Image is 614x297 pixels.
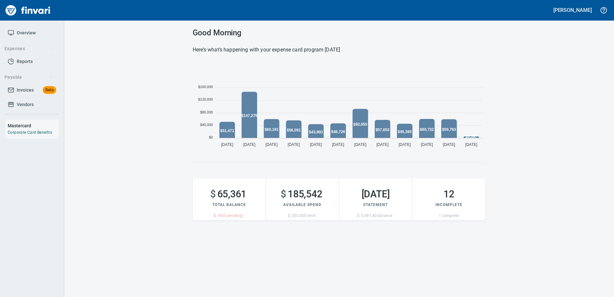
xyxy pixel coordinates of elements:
[332,142,344,147] tspan: [DATE]
[209,135,213,139] tspan: $0
[8,130,52,135] a: Corporate Card Benefits
[2,71,56,83] button: Payable
[243,142,256,147] tspan: [DATE]
[200,110,213,114] tspan: $80,000
[17,101,34,109] span: Vendors
[17,86,34,94] span: Invoices
[17,29,36,37] span: Overview
[198,97,213,101] tspan: $120,000
[4,3,52,18] img: Finvari
[17,58,33,66] span: Reports
[421,142,433,147] tspan: [DATE]
[266,142,278,147] tspan: [DATE]
[198,85,213,89] tspan: $160,000
[288,142,300,147] tspan: [DATE]
[8,122,59,129] h6: Mastercard
[4,73,53,81] span: Payable
[4,45,53,53] span: Expenses
[376,142,389,147] tspan: [DATE]
[553,7,592,14] h5: [PERSON_NAME]
[310,142,322,147] tspan: [DATE]
[5,97,59,112] a: Vendors
[354,142,366,147] tspan: [DATE]
[193,28,486,37] h3: Good Morning
[2,43,56,55] button: Expenses
[552,5,593,15] button: [PERSON_NAME]
[443,142,455,147] tspan: [DATE]
[465,142,478,147] tspan: [DATE]
[200,123,213,127] tspan: $40,000
[5,26,59,40] a: Overview
[5,54,59,69] a: Reports
[221,142,233,147] tspan: [DATE]
[43,86,56,94] span: Beta
[5,83,59,97] a: InvoicesBeta
[399,142,411,147] tspan: [DATE]
[193,45,486,54] h6: Here’s what’s happening with your expense card program [DATE]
